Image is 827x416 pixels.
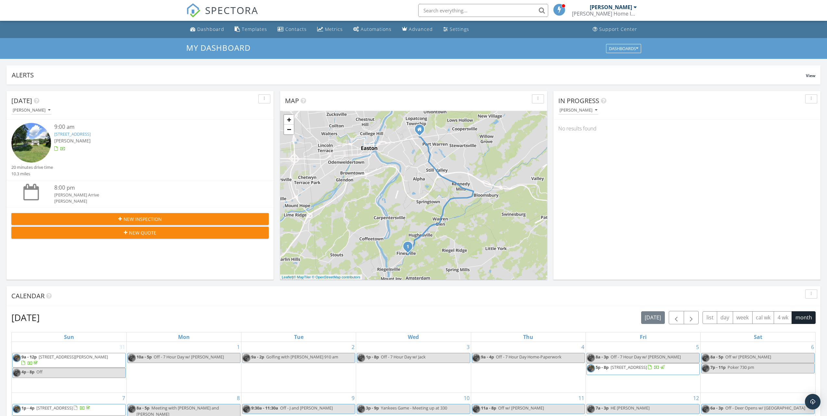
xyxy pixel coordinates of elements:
[312,275,360,279] a: © OpenStreetMap contributors
[11,123,51,163] img: streetview
[361,26,392,32] div: Automations
[596,364,609,370] span: 5p - 8p
[54,138,91,144] span: [PERSON_NAME]
[441,23,472,35] a: Settings
[725,354,771,360] span: Off w/ [PERSON_NAME]
[187,23,227,35] a: Dashboard
[350,342,356,352] a: Go to September 2, 2025
[12,353,126,368] a: 9a - 12p [STREET_ADDRESS][PERSON_NAME]
[356,342,471,393] td: Go to September 3, 2025
[399,23,435,35] a: Advanced
[560,108,597,113] div: [PERSON_NAME]
[792,311,816,324] button: month
[177,332,191,342] a: Monday
[350,393,356,403] a: Go to September 9, 2025
[695,342,700,352] a: Go to September 5, 2025
[284,125,294,134] a: Zoom out
[285,96,299,105] span: Map
[577,393,586,403] a: Go to September 11, 2025
[197,26,224,32] div: Dashboard
[280,275,362,280] div: |
[186,42,251,53] span: My Dashboard
[611,354,681,360] span: Off - 7 Hour Day w/ [PERSON_NAME]
[280,405,333,411] span: Off - J and [PERSON_NAME]
[717,311,733,324] button: day
[558,96,599,105] span: In Progress
[611,364,647,370] span: [STREET_ADDRESS]
[810,342,815,352] a: Go to September 6, 2025
[728,364,754,370] span: Poker 730 pm
[128,405,136,413] img: cover_photo.jpg
[420,129,423,133] div: 201 Strykers Road, Suite 19-262, Phillipsburg NJ 08865
[381,405,447,411] span: Yankees Game - Meeting up at 330
[472,405,480,413] img: cover_photo.jpg
[481,405,496,411] span: 11a - 8p
[587,405,595,413] img: cover_photo.jpg
[702,364,710,372] img: cover_photo.jpg
[21,405,34,411] span: 1p - 4p
[11,96,32,105] span: [DATE]
[236,342,241,352] a: Go to September 1, 2025
[282,275,292,279] a: Leaflet
[702,405,710,413] img: cover_photo.jpg
[39,354,108,360] span: [STREET_ADDRESS][PERSON_NAME]
[251,354,264,360] span: 9a - 2p
[13,108,50,113] div: [PERSON_NAME]
[275,23,309,35] a: Contacts
[611,405,650,411] span: HE [PERSON_NAME]
[284,115,294,125] a: Zoom in
[710,405,723,411] span: 6a - 3p
[725,405,805,411] span: Off - Deer Opens w/ [GEOGRAPHIC_DATA]
[13,405,21,413] img: cover_photo.jpg
[481,354,494,360] span: 9a - 4p
[266,354,338,360] span: Golfing with [PERSON_NAME] 910 am
[357,354,365,362] img: cover_photo.jpg
[586,342,700,393] td: Go to September 5, 2025
[154,354,224,360] span: Off - 7 Hour Day w/ [PERSON_NAME]
[21,354,108,366] a: 9a - 12p [STREET_ADDRESS][PERSON_NAME]
[11,106,52,115] button: [PERSON_NAME]
[36,405,73,411] span: [STREET_ADDRESS]
[293,275,311,279] a: © MapTiler
[692,393,700,403] a: Go to September 12, 2025
[609,46,638,51] div: Dashboards
[128,354,136,362] img: cover_photo.jpg
[54,131,91,137] a: [STREET_ADDRESS]
[351,23,394,35] a: Automations (Basic)
[418,4,548,17] input: Search everything...
[806,73,815,78] span: View
[407,245,409,249] i: 1
[409,26,433,32] div: Advanced
[54,123,247,131] div: 9:00 am
[710,354,723,360] span: 8a - 5p
[236,393,241,403] a: Go to September 8, 2025
[21,405,91,411] a: 1p - 4p [STREET_ADDRESS]
[807,393,815,403] a: Go to September 13, 2025
[572,10,637,17] div: Watson Home Inspection Services LLC
[21,354,37,360] span: 9a - 12p
[242,26,267,32] div: Templates
[587,364,595,372] img: cover_photo.jpg
[381,354,426,360] span: Off - 7 Hour Day w/ Jack
[54,184,247,192] div: 8:00 pm
[118,342,126,352] a: Go to August 31, 2025
[701,342,815,393] td: Go to September 6, 2025
[596,364,665,370] a: 5p - 8p [STREET_ADDRESS]
[121,393,126,403] a: Go to September 7, 2025
[315,23,345,35] a: Metrics
[54,192,247,198] div: [PERSON_NAME] Arrive
[12,404,126,416] a: 1p - 4p [STREET_ADDRESS]
[407,332,420,342] a: Wednesday
[590,23,640,35] a: Support Center
[232,23,270,35] a: Templates
[54,198,247,204] div: [PERSON_NAME]
[596,354,609,360] span: 8a - 3p
[13,369,21,377] img: cover_photo.jpg
[11,164,53,170] div: 20 minutes drive time
[21,369,34,375] span: 4p - 8p
[136,354,152,360] span: 10a - 5p
[11,227,269,238] button: New Quote
[293,332,305,342] a: Tuesday
[606,44,641,53] button: Dashboards
[462,393,471,403] a: Go to September 10, 2025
